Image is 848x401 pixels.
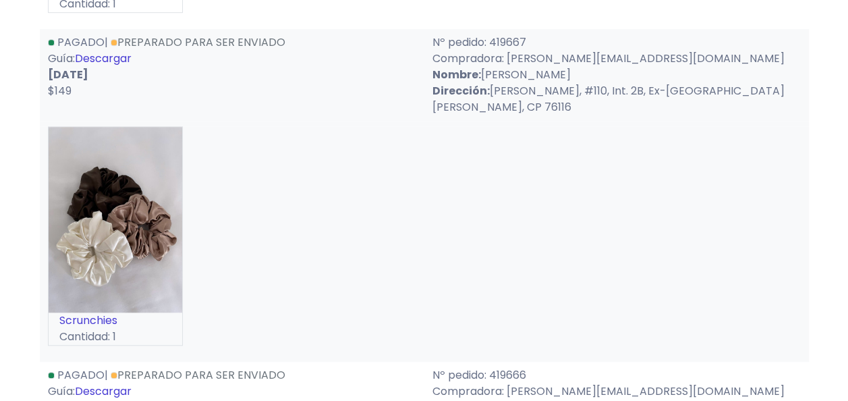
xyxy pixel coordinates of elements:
img: small_1745603433801.jpeg [49,127,182,313]
p: [PERSON_NAME] [432,67,801,83]
p: [PERSON_NAME], #110, Int. 2B, Ex-[GEOGRAPHIC_DATA][PERSON_NAME], CP 76116 [432,83,801,115]
a: Preparado para ser enviado [111,34,285,50]
span: Pagado [57,34,105,50]
p: Compradora: [PERSON_NAME][EMAIL_ADDRESS][DOMAIN_NAME] [432,51,801,67]
span: $149 [48,83,72,99]
p: [DATE] [48,67,416,83]
p: Nº pedido: 419667 [432,34,801,51]
a: Descargar [75,51,132,66]
a: Scrunchies [59,313,117,328]
span: Pagado [57,367,105,383]
p: Compradora: [PERSON_NAME][EMAIL_ADDRESS][DOMAIN_NAME] [432,383,801,400]
a: Descargar [75,383,132,399]
div: | Guía: [40,34,424,115]
p: Nº pedido: 419666 [432,367,801,383]
strong: Nombre: [432,67,481,82]
a: Preparado para ser enviado [111,367,285,383]
strong: Dirección: [432,83,490,99]
p: Cantidad: 1 [49,329,182,345]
